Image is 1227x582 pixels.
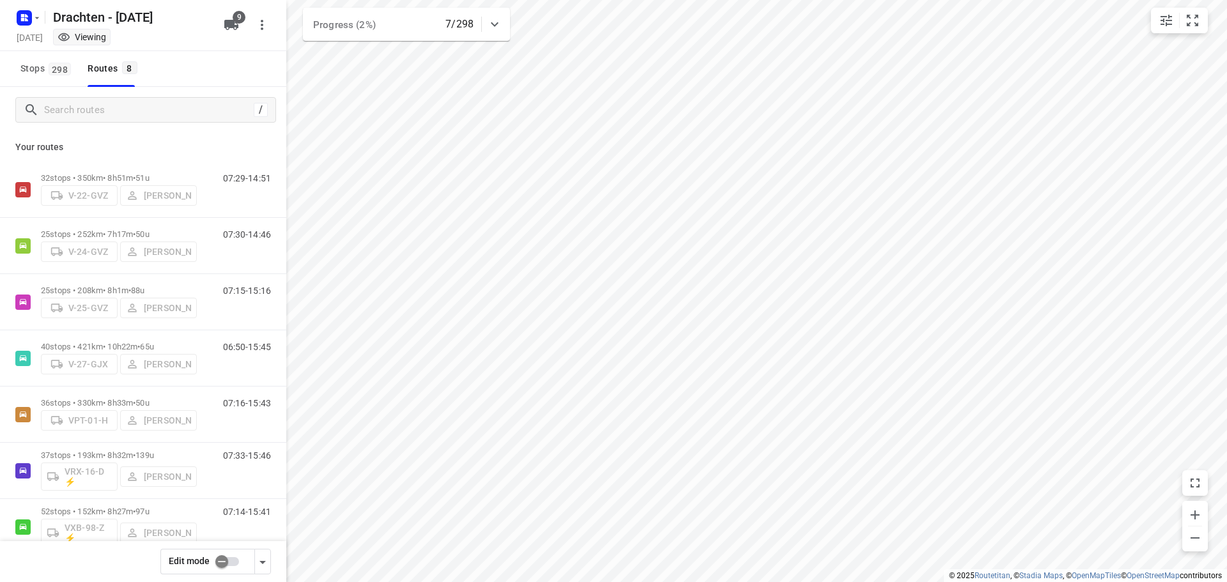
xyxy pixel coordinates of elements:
[58,31,106,43] div: Viewing
[1072,571,1121,580] a: OpenMapTiles
[223,507,271,517] p: 07:14-15:41
[135,229,149,239] span: 50u
[131,286,144,295] span: 88u
[135,398,149,408] span: 50u
[128,286,131,295] span: •
[254,103,268,117] div: /
[1154,8,1179,33] button: Map settings
[41,229,197,239] p: 25 stops • 252km • 7h17m
[133,229,135,239] span: •
[20,61,75,77] span: Stops
[133,507,135,516] span: •
[41,450,197,460] p: 37 stops • 193km • 8h32m
[49,63,71,75] span: 298
[223,173,271,183] p: 07:29-14:51
[1127,571,1180,580] a: OpenStreetMap
[219,12,244,38] button: 9
[135,507,149,516] span: 97u
[41,398,197,408] p: 36 stops • 330km • 8h33m
[223,398,271,408] p: 07:16-15:43
[137,342,140,351] span: •
[133,173,135,183] span: •
[140,342,153,351] span: 65u
[255,553,270,569] div: Driver app settings
[122,61,137,74] span: 8
[445,17,474,32] p: 7/298
[41,173,197,183] p: 32 stops • 350km • 8h51m
[303,8,510,41] div: Progress (2%)7/298
[41,507,197,516] p: 52 stops • 152km • 8h27m
[135,450,154,460] span: 139u
[88,61,141,77] div: Routes
[44,100,254,120] input: Search routes
[1151,8,1208,33] div: small contained button group
[133,450,135,460] span: •
[223,229,271,240] p: 07:30-14:46
[223,342,271,352] p: 06:50-15:45
[169,556,210,566] span: Edit mode
[41,342,197,351] p: 40 stops • 421km • 10h22m
[41,286,197,295] p: 25 stops • 208km • 8h1m
[1180,8,1205,33] button: Fit zoom
[949,571,1222,580] li: © 2025 , © , © © contributors
[249,12,275,38] button: More
[1019,571,1063,580] a: Stadia Maps
[223,286,271,296] p: 07:15-15:16
[313,19,376,31] span: Progress (2%)
[223,450,271,461] p: 07:33-15:46
[135,173,149,183] span: 51u
[233,11,245,24] span: 9
[975,571,1010,580] a: Routetitan
[15,141,271,154] p: Your routes
[133,398,135,408] span: •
